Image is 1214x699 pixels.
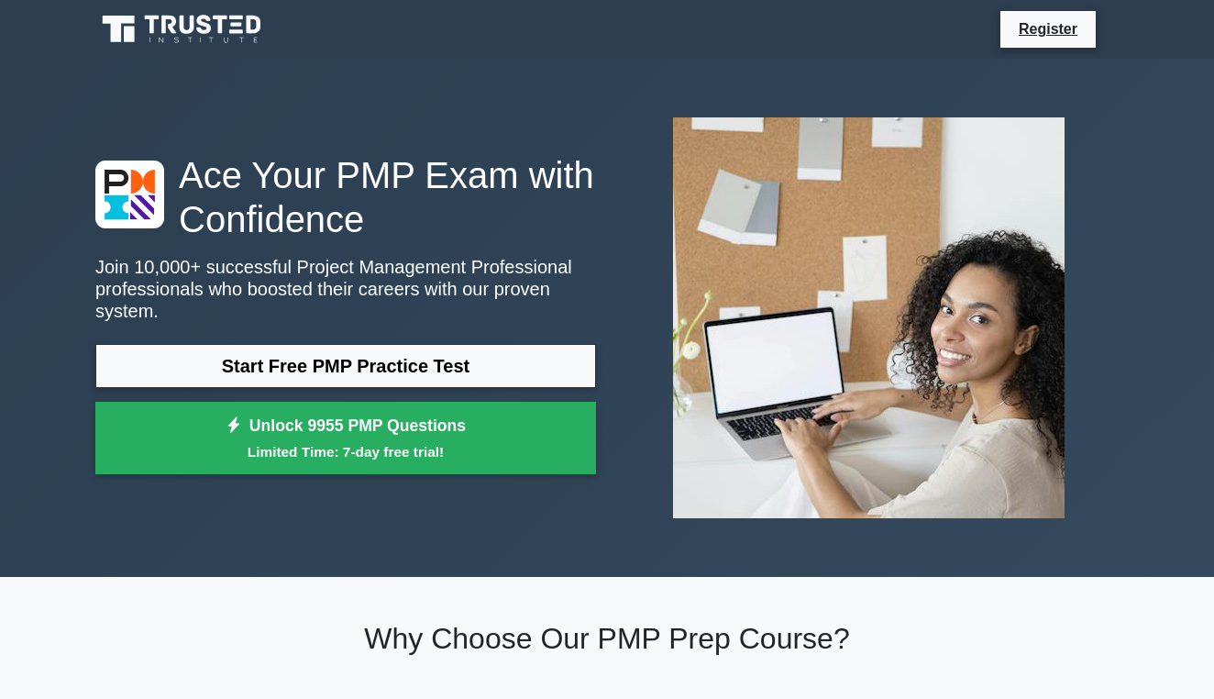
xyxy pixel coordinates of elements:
[95,344,596,388] a: Start Free PMP Practice Test
[95,153,596,241] h1: Ace Your PMP Exam with Confidence
[95,402,596,475] a: Unlock 9955 PMP QuestionsLimited Time: 7-day free trial!
[95,621,1119,656] h2: Why Choose Our PMP Prep Course?
[118,441,573,462] small: Limited Time: 7-day free trial!
[95,256,596,322] p: Join 10,000+ successful Project Management Professional professionals who boosted their careers w...
[1008,17,1088,40] a: Register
